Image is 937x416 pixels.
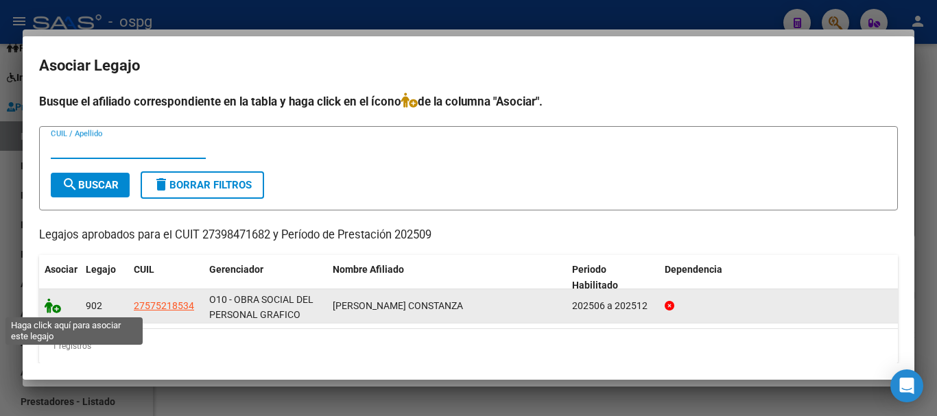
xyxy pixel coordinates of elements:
[327,255,567,300] datatable-header-cell: Nombre Afiliado
[134,300,194,311] span: 27575218534
[45,264,78,275] span: Asociar
[153,176,169,193] mat-icon: delete
[153,179,252,191] span: Borrar Filtros
[572,264,618,291] span: Periodo Habilitado
[209,294,313,321] span: O10 - OBRA SOCIAL DEL PERSONAL GRAFICO
[141,171,264,199] button: Borrar Filtros
[204,255,327,300] datatable-header-cell: Gerenciador
[665,264,722,275] span: Dependencia
[890,369,923,402] div: Open Intercom Messenger
[51,173,130,197] button: Buscar
[659,255,899,300] datatable-header-cell: Dependencia
[86,264,116,275] span: Legajo
[134,264,154,275] span: CUIL
[39,329,898,363] div: 1 registros
[86,300,102,311] span: 902
[333,264,404,275] span: Nombre Afiliado
[62,176,78,193] mat-icon: search
[567,255,659,300] datatable-header-cell: Periodo Habilitado
[39,227,898,244] p: Legajos aprobados para el CUIT 27398471682 y Período de Prestación 202509
[62,179,119,191] span: Buscar
[209,264,263,275] span: Gerenciador
[39,93,898,110] h4: Busque el afiliado correspondiente en la tabla y haga click en el ícono de la columna "Asociar".
[128,255,204,300] datatable-header-cell: CUIL
[39,255,80,300] datatable-header-cell: Asociar
[39,53,898,79] h2: Asociar Legajo
[572,298,654,314] div: 202506 a 202512
[80,255,128,300] datatable-header-cell: Legajo
[333,300,463,311] span: RUIZ BERENIZ CONSTANZA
